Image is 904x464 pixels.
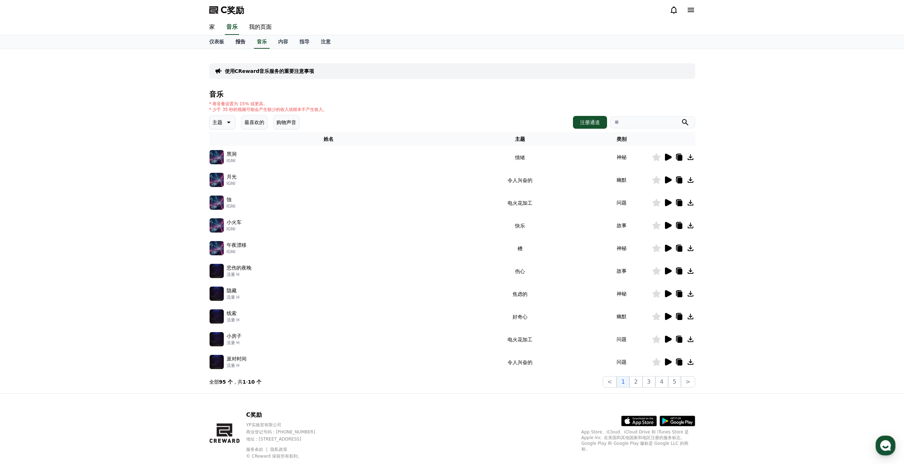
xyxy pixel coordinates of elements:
img: 音乐 [210,287,224,301]
img: 音乐 [210,196,224,210]
font: 令人兴奋的 [508,359,532,365]
font: 3 [647,378,651,385]
font: 10 个 [248,379,261,385]
font: YP实验室有限公司 [246,422,281,427]
font: 地址 : [STREET_ADDRESS] [246,437,301,442]
font: 仪表板 [209,39,224,44]
button: 注册通道 [573,116,607,129]
font: 幽默 [617,177,627,183]
font: 小火车 [227,219,242,225]
a: 注意 [315,35,336,49]
button: 主题 [209,115,236,129]
font: 神秘 [617,245,627,251]
button: 最喜欢的 [241,115,267,129]
a: 报告 [230,35,251,49]
font: 服务条款 [246,447,263,452]
font: 派对时间 [227,356,247,362]
a: Home [2,225,47,243]
font: 类别 [617,136,627,142]
font: 问题 [617,359,627,365]
a: 家 [204,20,221,35]
font: App Store、iCloud、iCloud Drive 和 iTunes Store 是 Apple Inc. 在美国和其他国家和地区注册的服务标志。Google Play 和 Google... [581,430,689,452]
button: < [603,376,617,388]
font: IGNI [227,249,236,254]
font: * 将音量设置为 15% 或更高。 [209,101,267,106]
font: > [686,378,690,385]
font: 流量 H [227,272,240,277]
font: 快乐 [515,223,525,229]
font: IGNI [227,204,236,209]
font: 音乐 [226,23,238,30]
font: 情绪 [515,155,525,160]
button: 4 [655,376,668,388]
a: Settings [92,225,136,243]
font: 95 个 [219,379,233,385]
button: 3 [643,376,655,388]
img: 音乐 [210,241,224,255]
font: 商业登记号码：[PHONE_NUMBER] [246,430,315,434]
font: 伤心 [515,268,525,274]
img: 音乐 [210,173,224,187]
font: 主题 [515,136,525,142]
font: 神秘 [617,154,627,160]
font: 姓名 [324,136,334,142]
font: 问题 [617,336,627,342]
img: 音乐 [210,355,224,369]
font: 流量 H [227,363,240,368]
span: Messages [59,236,80,242]
span: Home [18,236,31,242]
font: 购物声音 [276,119,296,125]
font: 流量 H [227,295,240,300]
a: 内容 [272,35,294,49]
font: 幽默 [617,314,627,319]
font: 故事 [617,223,627,228]
font: C奖励 [221,5,244,15]
span: Settings [105,236,123,242]
font: 家 [209,23,215,30]
font: 槽 [518,246,523,251]
a: 我的页面 [243,20,277,35]
a: 服务条款 [246,447,269,452]
font: 5 [673,378,676,385]
font: 1 [243,379,246,385]
font: 主题 [212,119,222,125]
font: 2 [634,378,638,385]
font: 隐藏 [227,288,237,293]
font: 流量 H [227,318,240,322]
img: 音乐 [210,309,224,324]
a: C奖励 [209,4,244,16]
a: Messages [47,225,92,243]
font: 电火花加工 [508,200,532,206]
font: 月光 [227,174,237,180]
font: 令人兴奋的 [508,177,532,183]
font: 注意 [321,39,331,44]
font: 故事 [617,268,627,274]
a: 音乐 [254,35,270,49]
font: 神秘 [617,291,627,297]
font: 黑洞 [227,151,237,157]
font: 小房子 [227,333,242,339]
img: 音乐 [210,218,224,233]
a: 指导 [294,35,315,49]
font: 音乐 [257,39,267,44]
a: 使用CReward音乐服务的重要注意事项 [225,68,314,75]
font: 音乐 [209,90,223,98]
font: 使用CReward音乐服务的重要注意事项 [225,68,314,74]
font: IGNI [227,226,236,231]
font: 我的页面 [249,23,272,30]
font: IGNI [227,181,236,186]
font: IGNI [227,158,236,163]
font: 蚀 [227,197,232,202]
img: 音乐 [210,332,224,346]
font: 午夜漂移 [227,242,247,248]
font: * 少于 35 秒的视频可能会产生较少的收入或根本不产生收入。 [209,107,328,112]
font: ，共 [233,379,243,385]
font: 焦虑的 [513,291,527,297]
font: 内容 [278,39,288,44]
font: 线索 [227,310,237,316]
font: 流量 H [227,340,240,345]
a: 隐私政策 [270,447,287,452]
button: 购物声音 [273,115,299,129]
a: 音乐 [225,20,239,35]
font: © CReward 保留所有权利。 [246,454,302,459]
